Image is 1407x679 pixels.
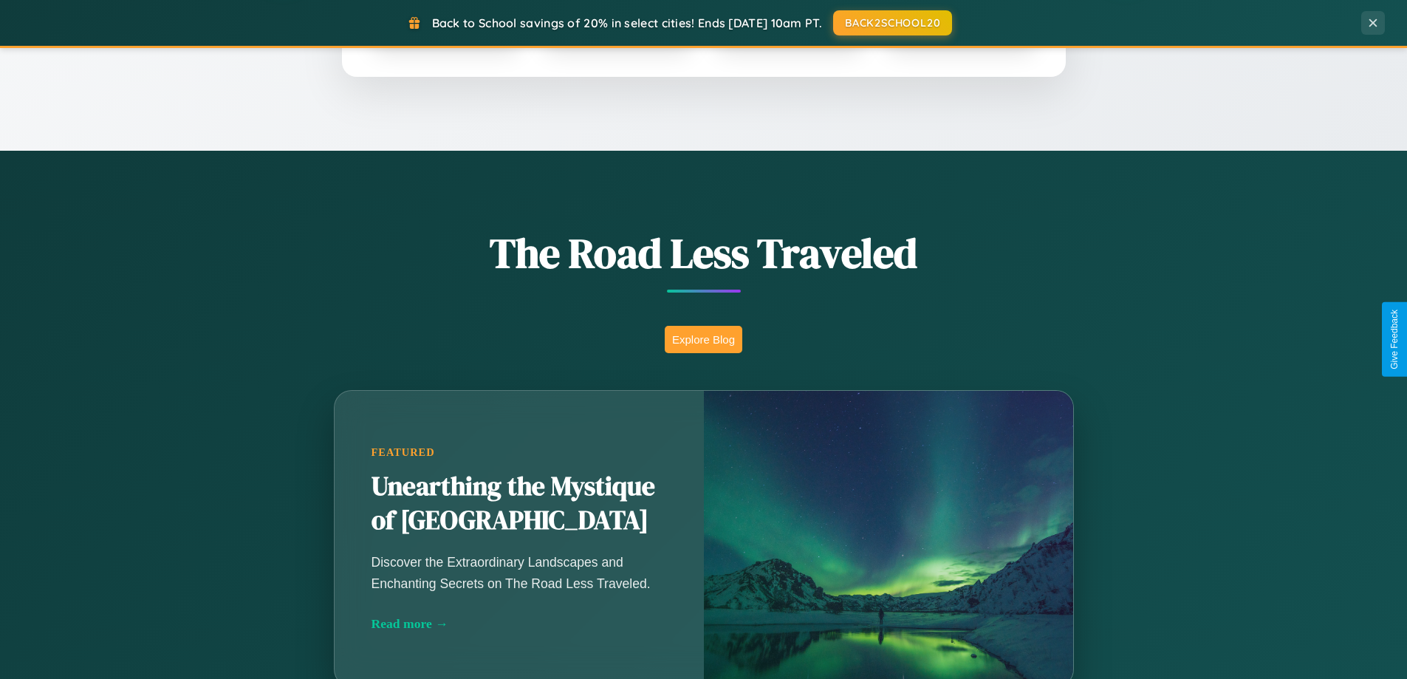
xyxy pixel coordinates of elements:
[372,616,667,632] div: Read more →
[432,16,822,30] span: Back to School savings of 20% in select cities! Ends [DATE] 10am PT.
[665,326,742,353] button: Explore Blog
[372,470,667,538] h2: Unearthing the Mystique of [GEOGRAPHIC_DATA]
[261,225,1147,282] h1: The Road Less Traveled
[1389,310,1400,369] div: Give Feedback
[372,552,667,593] p: Discover the Extraordinary Landscapes and Enchanting Secrets on The Road Less Traveled.
[833,10,952,35] button: BACK2SCHOOL20
[372,446,667,459] div: Featured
